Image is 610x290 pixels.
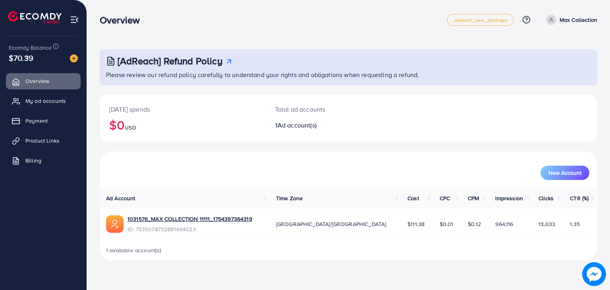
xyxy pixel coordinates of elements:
[468,220,481,228] span: $0.12
[25,97,66,105] span: My ad accounts
[6,133,81,149] a: Product Links
[25,117,48,125] span: Payment
[9,44,52,52] span: Ecomdy Balance
[454,17,507,23] span: adreach_new_package
[407,220,425,228] span: $111.38
[6,73,81,89] a: Overview
[70,54,78,62] img: image
[560,15,597,25] p: Max Collection
[6,93,81,109] a: My ad accounts
[275,104,380,114] p: Total ad accounts
[276,194,303,202] span: Time Zone
[125,124,136,131] span: USD
[127,215,252,223] a: 1031576_MAX COLLECTION 11111_1754397364319
[407,194,419,202] span: Cost
[70,15,79,24] img: menu
[106,70,593,79] p: Please review our refund policy carefully to understand your rights and obligations when requesti...
[278,121,317,130] span: Ad account(s)
[25,157,41,164] span: Billing
[570,194,589,202] span: CTR (%)
[106,246,162,254] span: 1 available account(s)
[100,14,146,26] h3: Overview
[495,220,513,228] span: 964,116
[6,113,81,129] a: Payment
[582,262,606,286] img: image
[539,220,555,228] span: 13,033
[541,166,589,180] button: New Account
[543,15,597,25] a: Max Collection
[118,55,222,67] h3: [AdReach] Refund Policy
[276,220,386,228] span: [GEOGRAPHIC_DATA]/[GEOGRAPHIC_DATA]
[6,153,81,168] a: Billing
[275,122,380,129] h2: 1
[440,194,450,202] span: CPC
[25,137,60,145] span: Product Links
[106,194,135,202] span: Ad Account
[25,77,49,85] span: Overview
[109,104,256,114] p: [DATE] spends
[9,52,33,64] span: $70.39
[570,220,580,228] span: 1.35
[127,225,252,233] span: ID: 7535078732881494023
[468,194,479,202] span: CPM
[106,215,124,233] img: ic-ads-acc.e4c84228.svg
[440,220,454,228] span: $0.01
[548,170,581,176] span: New Account
[8,11,62,23] img: logo
[495,194,523,202] span: Impression
[447,14,514,26] a: adreach_new_package
[109,117,256,132] h2: $0
[539,194,554,202] span: Clicks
